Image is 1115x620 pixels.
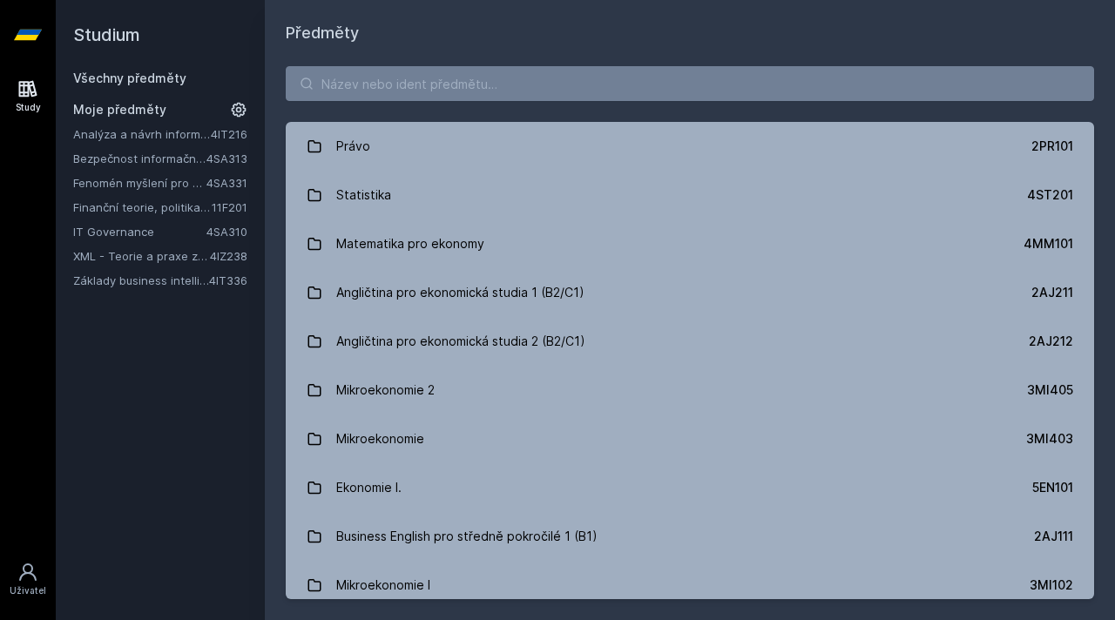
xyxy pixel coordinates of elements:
[336,519,598,554] div: Business English pro středně pokročilé 1 (B1)
[1029,333,1073,350] div: 2AJ212
[73,199,212,216] a: Finanční teorie, politika a instituce
[73,125,211,143] a: Analýza a návrh informačních systémů
[73,272,209,289] a: Základy business intelligence
[1030,576,1073,594] div: 3MI102
[286,561,1094,610] a: Mikroekonomie I 3MI102
[1026,430,1073,448] div: 3MI403
[336,470,402,505] div: Ekonomie I.
[336,226,484,261] div: Matematika pro ekonomy
[336,421,424,456] div: Mikroekonomie
[1031,284,1073,301] div: 2AJ211
[3,70,52,123] a: Study
[206,152,247,165] a: 4SA313
[73,247,210,265] a: XML - Teorie a praxe značkovacích jazyků
[73,101,166,118] span: Moje předměty
[1024,235,1073,253] div: 4MM101
[73,71,186,85] a: Všechny předměty
[1027,186,1073,204] div: 4ST201
[1027,381,1073,399] div: 3MI405
[286,66,1094,101] input: Název nebo ident předmětu…
[336,275,585,310] div: Angličtina pro ekonomická studia 1 (B2/C1)
[1031,138,1073,155] div: 2PR101
[210,249,247,263] a: 4IZ238
[211,127,247,141] a: 4IT216
[286,463,1094,512] a: Ekonomie I. 5EN101
[286,512,1094,561] a: Business English pro středně pokročilé 1 (B1) 2AJ111
[212,200,247,214] a: 11F201
[286,21,1094,45] h1: Předměty
[3,553,52,606] a: Uživatel
[286,219,1094,268] a: Matematika pro ekonomy 4MM101
[286,414,1094,463] a: Mikroekonomie 3MI403
[1034,528,1073,545] div: 2AJ111
[10,584,46,597] div: Uživatel
[73,223,206,240] a: IT Governance
[73,174,206,192] a: Fenomén myšlení pro manažery
[336,324,585,359] div: Angličtina pro ekonomická studia 2 (B2/C1)
[206,225,247,239] a: 4SA310
[286,171,1094,219] a: Statistika 4ST201
[209,273,247,287] a: 4IT336
[286,268,1094,317] a: Angličtina pro ekonomická studia 1 (B2/C1) 2AJ211
[1032,479,1073,496] div: 5EN101
[336,373,435,408] div: Mikroekonomie 2
[16,101,41,114] div: Study
[336,178,391,212] div: Statistika
[286,366,1094,414] a: Mikroekonomie 2 3MI405
[336,568,430,603] div: Mikroekonomie I
[206,176,247,190] a: 4SA331
[286,317,1094,366] a: Angličtina pro ekonomická studia 2 (B2/C1) 2AJ212
[286,122,1094,171] a: Právo 2PR101
[73,150,206,167] a: Bezpečnost informačních systémů
[336,129,370,164] div: Právo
